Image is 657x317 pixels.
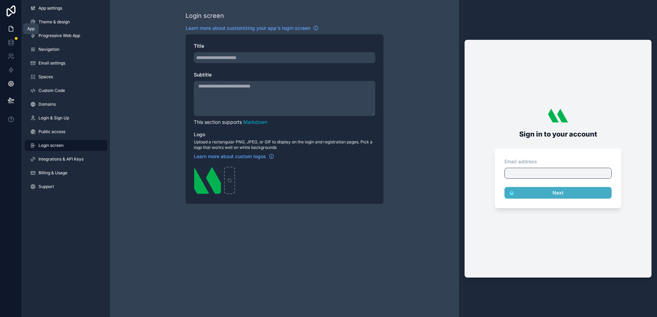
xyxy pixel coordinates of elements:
span: This section supports [194,119,242,125]
span: Integrations & API Keys [38,156,83,162]
a: Spaces [25,71,107,82]
a: Custom Code [25,85,107,96]
span: Custom Code [38,88,65,93]
img: logo [548,109,568,122]
span: Support [38,184,54,189]
a: Learn more about custom logos [194,153,274,160]
a: App settings [25,3,107,14]
span: Email settings [38,60,65,66]
a: Theme & design [25,16,107,27]
div: Login screen [186,11,224,21]
a: Public access [25,126,107,137]
a: Email settings [25,58,107,69]
span: App settings [38,5,62,11]
h2: Sign in to your account [492,128,624,140]
span: Logo [194,131,205,137]
a: Learn more about customizing your app's login screen [186,25,319,32]
span: Title [194,43,204,49]
span: Domains [38,102,56,107]
div: App [27,26,35,32]
span: Upload a rectangular PNG, JPEG, or GIF to display on the login and registration pages. Pick a log... [194,139,375,150]
a: Domains [25,99,107,110]
a: Billing & Usage [25,167,107,178]
span: Learn more about custom logos [194,153,266,160]
a: Support [25,181,107,192]
span: Public access [38,129,65,134]
span: Billing & Usage [38,170,67,176]
a: Login & Sign Up [25,113,107,124]
span: Login & Sign Up [38,115,69,121]
label: Email address [504,158,537,165]
a: Integrations & API Keys [25,154,107,165]
a: Progressive Web App [25,30,107,41]
a: Login screen [25,140,107,151]
span: Subtitle [194,72,212,78]
span: Progressive Web App [38,33,80,38]
a: Navigation [25,44,107,55]
span: Spaces [38,74,53,80]
span: Navigation [38,47,59,52]
a: Markdown [243,119,267,125]
span: Learn more about customizing your app's login screen [186,25,310,32]
span: Login screen [38,143,64,148]
button: Next [504,187,612,199]
span: Theme & design [38,19,70,25]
